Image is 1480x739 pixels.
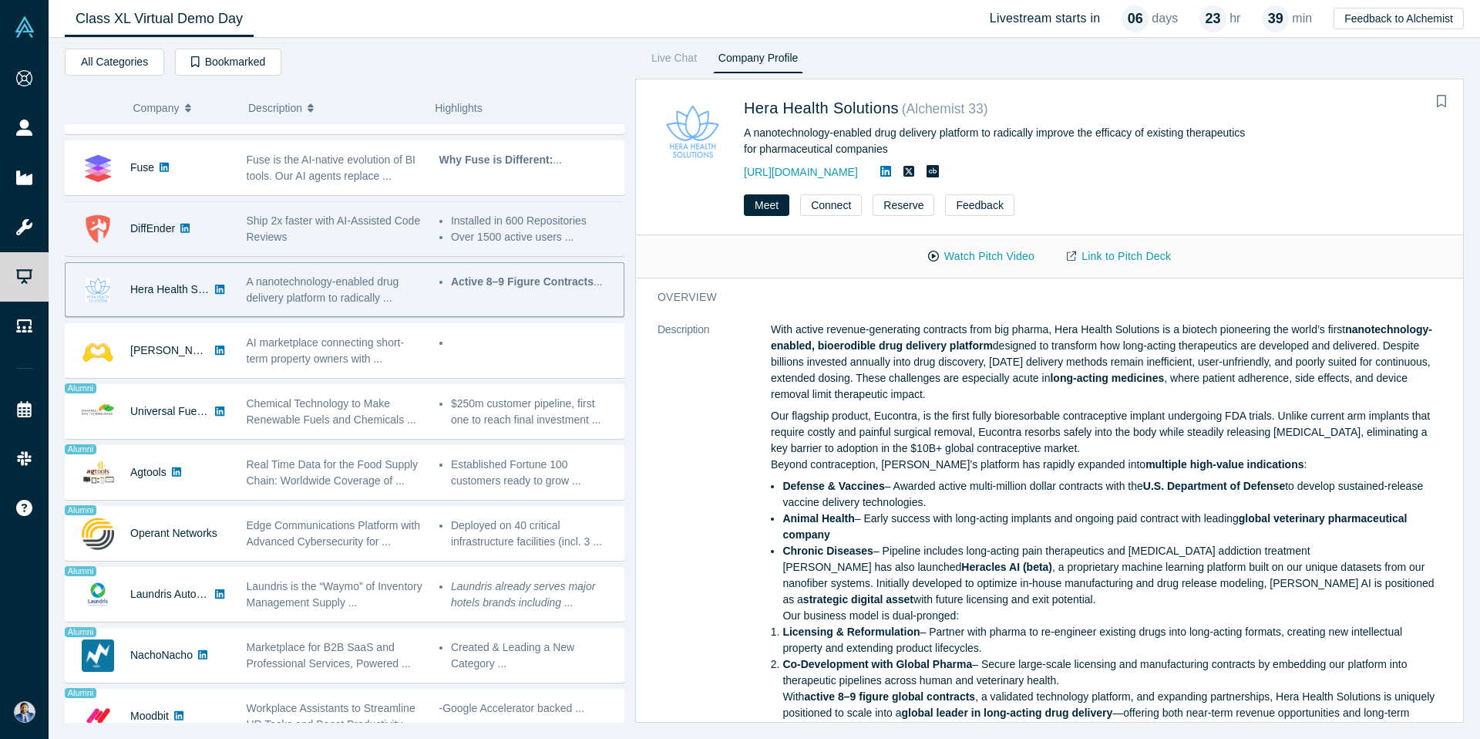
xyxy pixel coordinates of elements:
[804,690,975,703] strong: active 8–9 figure global contracts
[451,518,616,550] li: Deployed on 40 critical infrastructure facilities (incl. 3 ...
[248,92,302,124] span: Description
[65,566,96,576] span: Alumni
[451,229,616,245] li: Over 1500 active users ...
[247,702,415,731] span: Workplace Assistants to Streamline HR Tasks and Boost Productivity
[82,639,114,672] img: NachoNacho's Logo
[65,444,96,454] span: Alumni
[130,344,231,356] a: [PERSON_NAME] AI
[1152,9,1178,28] p: days
[782,626,920,638] strong: Licensing & Reformulation
[1292,9,1312,28] p: min
[1229,9,1240,28] p: hr
[1145,458,1303,471] strong: multiple high-value indications
[451,396,616,428] li: $250m customer pipeline, first one to reach final investment ...
[1143,480,1285,492] strong: U.S. Department of Defense
[82,700,114,733] img: Moodbit's Logo
[82,335,114,367] img: Besty AI's Logo
[771,322,1441,403] p: With active revenue-generating contracts from big pharma, Hera Health Solutions is a biotech pion...
[130,649,193,661] a: NachoNacho
[912,243,1051,270] button: Watch Pitch Video
[133,92,233,124] button: Company
[130,710,169,722] a: Moodbit
[782,656,1441,737] li: – Secure large-scale licensing and manufacturing contracts by embedding our platform into therape...
[65,505,96,515] span: Alumni
[744,100,899,116] a: Hera Health Solutions
[248,92,419,124] button: Description
[65,627,96,637] span: Alumni
[247,397,416,426] span: Chemical Technology to Make Renewable Fuels and Chemicals ...
[65,688,96,698] span: Alumni
[782,543,1441,624] li: – Pipeline includes long-acting pain therapeutics and [MEDICAL_DATA] addiction treatment [PERSON_...
[1051,243,1187,270] a: Link to Pitch Deck
[782,624,1441,656] li: – Partner with pharma to re-engineer existing drugs into long-acting formats, creating new intell...
[1262,5,1289,32] div: 39
[65,383,96,393] span: Alumni
[247,275,399,304] span: A nanotechnology-enabled drug delivery platform to radically ...
[658,96,728,167] img: Hera Health Solutions's Logo
[451,213,616,229] li: Installed in 600 Repositories
[646,49,702,73] a: Live Chat
[130,283,235,295] a: Hera Health Solutions
[451,275,594,288] strong: Active 8–9 Figure Contracts
[130,588,348,600] a: Laundris Autonomous Inventory Management
[65,49,164,76] button: All Categories
[247,154,415,182] span: Fuse is the AI-native evolution of BI tools. Our AI agents replace ...
[130,222,175,235] a: DiffEnder
[961,561,1052,573] strong: Heracles AI (beta)
[175,49,281,76] button: Bookmarked
[65,1,254,37] a: Class XL Virtual Demo Day
[873,194,934,216] button: Reserve
[247,580,422,609] span: Laundris is the “Waymo” of Inventory Management Supply ...
[782,480,884,492] strong: Defense & Vaccines
[451,457,616,489] li: Established Fortune 100 customers ready to grow ...
[782,545,873,557] strong: Chronic Diseases
[82,152,114,184] img: Fuse's Logo
[82,213,114,245] img: DiffEnder's Logo
[744,166,858,178] a: [URL][DOMAIN_NAME]
[82,518,114,550] img: Operant Networks's Logo
[439,700,616,717] p: -Google Accelerator backed ...
[14,16,35,38] img: Alchemist Vault Logo
[14,701,35,723] img: Idicula Mathew's Account
[744,125,1258,157] div: A nanotechnology-enabled drug delivery platform to radically improve the efficacy of existing the...
[247,336,405,365] span: AI marketplace connecting short-term property owners with ...
[782,511,1441,543] li: – Early success with long-acting implants and ongoing paid contract with leading
[902,101,988,116] small: ( Alchemist 33 )
[803,593,913,606] strong: strategic digital asset
[782,512,854,525] strong: Animal Health
[82,396,114,428] img: Universal Fuel Technologies's Logo
[1122,5,1149,32] div: 06
[902,707,1113,719] strong: global leader in long-acting drug delivery
[782,658,972,670] strong: Co-Development with Global Pharma
[130,527,217,539] a: Operant Networks
[82,274,114,306] img: Hera Health Solutions's Logo
[247,458,419,487] span: Real Time Data for the Food Supply Chain: Worldwide Coverage of ...
[1050,372,1164,384] strong: long-acting medicines
[439,154,553,166] strong: Why Fuse is Different:
[451,274,616,290] li: ...
[744,194,789,216] button: Meet
[82,579,114,611] img: Laundris Autonomous Inventory Management's Logo
[247,641,411,670] span: Marketplace for B2B SaaS and Professional Services, Powered ...
[782,478,1441,511] li: – Awarded active multi-million dollar contracts with the to develop sustained-release vaccine del...
[451,580,596,609] em: Laundris already serves major hotels brands including ...
[247,214,421,243] span: Ship 2x faster with AI-Assisted Code Reviews
[658,289,1420,305] h3: overview
[247,519,421,548] span: Edge Communications Platform with Advanced Cybersecurity for ...
[945,194,1014,216] button: Feedback
[1199,5,1226,32] div: 23
[435,102,482,114] span: Highlights
[800,194,862,216] button: Connect
[771,408,1441,473] p: Our flagship product, Eucontra, is the first fully bioresorbable contraceptive implant undergoing...
[439,152,616,168] p: ...
[713,49,803,73] a: Company Profile
[990,11,1101,25] h4: Livestream starts in
[133,92,180,124] span: Company
[130,405,265,417] a: Universal Fuel Technologies
[130,161,154,174] a: Fuse
[82,457,114,489] img: Agtools's Logo
[130,466,166,478] a: Agtools
[1431,91,1452,113] button: Bookmark
[451,639,616,672] li: Created & Leading a New Category ...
